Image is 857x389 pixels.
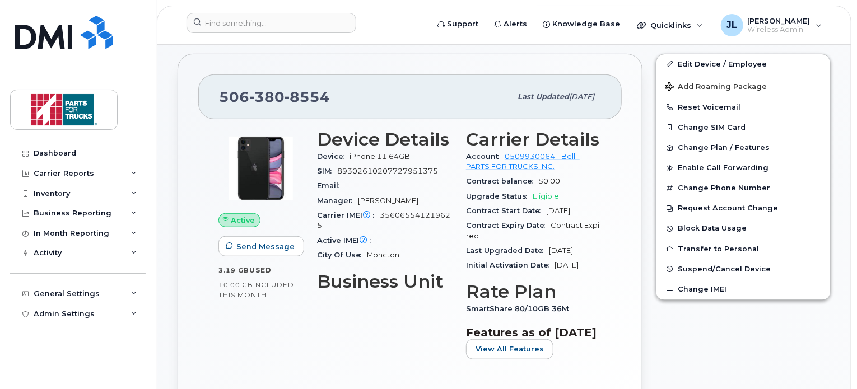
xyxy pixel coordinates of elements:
span: Upgrade Status [466,192,533,200]
span: [PERSON_NAME] [358,196,418,205]
span: 10.00 GB [218,281,253,289]
span: $0.00 [538,177,560,185]
span: 89302610207727951375 [337,167,438,175]
span: SIM [317,167,337,175]
span: Change Plan / Features [678,144,770,152]
button: Change Plan / Features [656,138,830,158]
span: View All Features [476,344,544,354]
a: Edit Device / Employee [656,54,830,74]
span: Contract balance [466,177,538,185]
span: Support [447,18,478,30]
span: [DATE] [555,261,579,269]
a: Support [430,13,486,35]
button: Change IMEI [656,279,830,299]
span: Active [231,215,255,226]
button: Reset Voicemail [656,97,830,118]
span: Account [466,152,505,161]
h3: Carrier Details [466,129,602,149]
span: — [344,181,352,190]
button: View All Features [466,339,553,359]
span: Device [317,152,350,161]
button: Add Roaming Package [656,74,830,97]
span: 356065541219625 [317,211,450,229]
span: Moncton [367,251,399,259]
button: Enable Call Forwarding [656,158,830,178]
h3: Device Details [317,129,453,149]
a: Alerts [486,13,535,35]
button: Change Phone Number [656,178,830,198]
span: Initial Activation Date [466,261,555,269]
span: JL [726,18,737,32]
a: Knowledge Base [535,13,628,35]
span: Contract Expired [466,221,599,240]
div: Jessica Lam [713,14,830,36]
span: Carrier IMEI [317,211,380,219]
span: Contract Expiry Date [466,221,551,229]
span: [DATE] [569,92,594,101]
span: 380 [249,88,285,105]
span: Send Message [236,241,295,252]
span: Add Roaming Package [665,82,767,93]
button: Request Account Change [656,198,830,218]
button: Block Data Usage [656,218,830,238]
span: Suspend/Cancel Device [678,265,771,273]
h3: Business Unit [317,271,453,292]
span: Email [317,181,344,190]
span: [DATE] [549,246,573,255]
span: — [376,236,384,245]
button: Send Message [218,236,304,256]
span: Last updated [518,92,569,101]
button: Transfer to Personal [656,239,830,259]
span: [DATE] [546,207,570,215]
span: 8554 [285,88,330,105]
span: Manager [317,196,358,205]
h3: Features as of [DATE] [466,326,602,339]
span: Enable Call Forwarding [678,164,768,172]
span: Quicklinks [650,21,691,30]
span: used [249,266,272,274]
span: included this month [218,280,294,299]
span: Wireless Admin [748,25,811,34]
input: Find something... [187,13,356,33]
span: iPhone 11 64GB [350,152,410,161]
span: Knowledge Base [552,18,620,30]
span: Eligible [533,192,559,200]
span: Active IMEI [317,236,376,245]
a: 0509930064 - Bell - PARTS FOR TRUCKS INC. [466,152,580,171]
span: Last Upgraded Date [466,246,549,255]
span: Alerts [504,18,527,30]
img: iPhone_11.jpg [227,135,295,202]
span: City Of Use [317,251,367,259]
button: Change SIM Card [656,118,830,138]
span: SmartShare 80/10GB 36M [466,304,575,313]
h3: Rate Plan [466,282,602,302]
span: 506 [219,88,330,105]
span: 3.19 GB [218,266,249,274]
button: Suspend/Cancel Device [656,259,830,279]
div: Quicklinks [629,14,711,36]
span: Contract Start Date [466,207,546,215]
span: [PERSON_NAME] [748,16,811,25]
